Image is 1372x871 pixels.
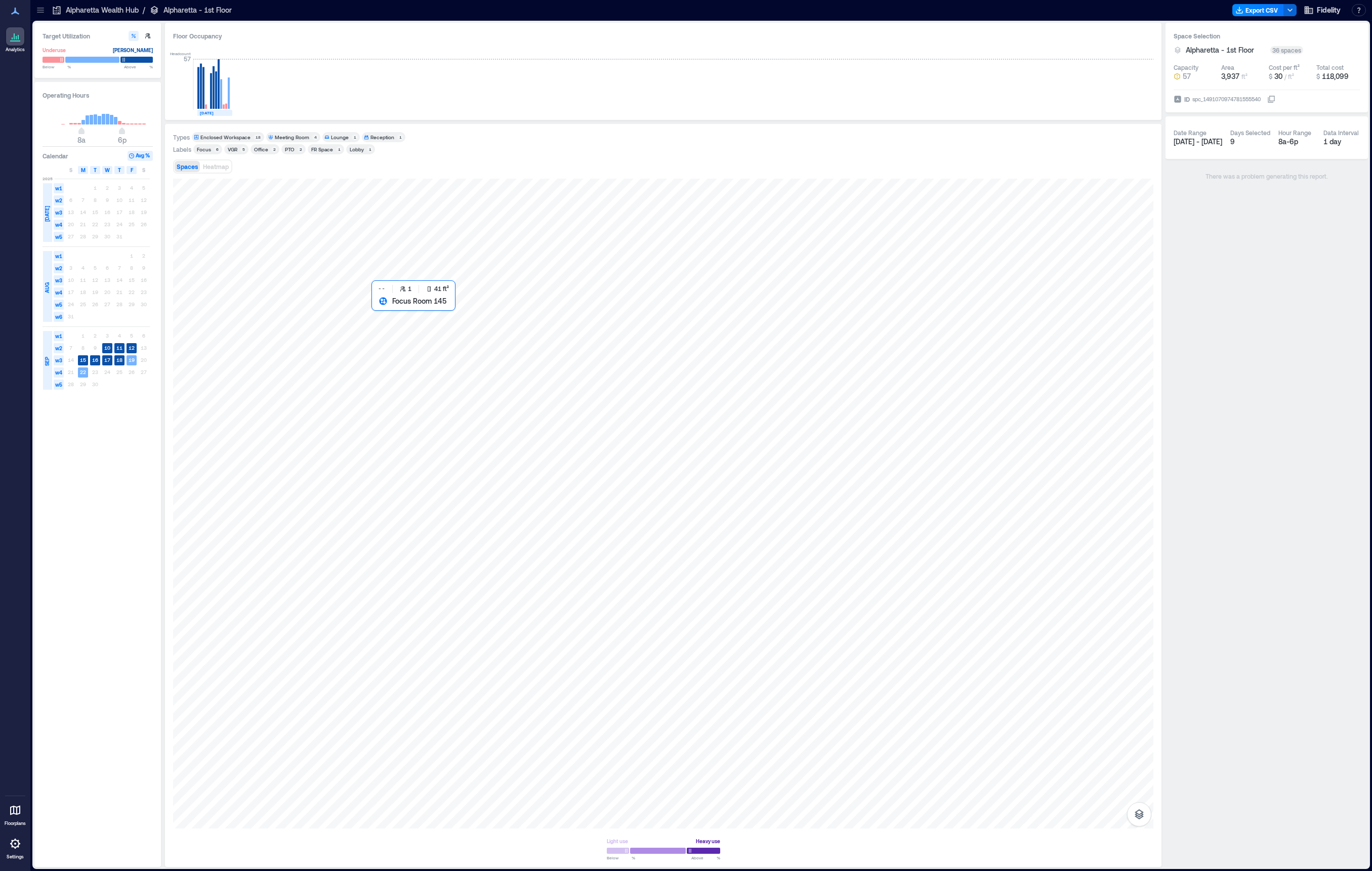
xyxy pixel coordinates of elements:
[1284,73,1294,80] span: / ft²
[54,275,64,285] span: w3
[1322,72,1349,80] span: 118,099
[54,312,64,322] span: w6
[7,854,24,860] p: Settings
[1269,71,1312,81] button: $ 30 / ft²
[128,151,153,161] button: Avg %
[1230,137,1270,147] div: 9
[118,166,121,174] span: T
[1230,129,1270,137] div: Days Selected
[1174,71,1217,81] button: 57
[66,5,139,15] p: Alpharetta Wealth Hub
[129,345,135,351] text: 12
[54,208,64,218] span: w3
[173,31,1153,41] div: Floor Occupancy
[1174,129,1207,137] div: Date Range
[54,380,64,390] span: w5
[1186,45,1254,55] span: Alpharetta - 1st Floor
[1174,31,1360,41] h3: Space Selection
[54,195,64,205] span: w2
[43,31,153,41] h3: Target Utilization
[43,45,66,55] div: Underuse
[203,163,229,170] span: Heatmap
[1269,63,1300,71] div: Cost per ft²
[54,232,64,242] span: w5
[285,146,295,153] div: PTO
[80,357,86,363] text: 15
[54,251,64,261] span: w1
[691,855,720,861] span: Above %
[129,357,135,363] text: 19
[1205,173,1328,180] span: There was a problem generating this report.
[118,136,127,144] span: 6p
[1274,72,1282,80] span: 30
[131,166,133,174] span: F
[370,134,394,141] div: Reception
[3,832,27,863] a: Settings
[214,146,220,152] div: 6
[143,5,145,15] p: /
[3,24,28,56] a: Analytics
[1323,137,1360,147] div: 1 day
[113,45,153,55] div: [PERSON_NAME]
[94,166,97,174] span: T
[77,136,86,144] span: 8a
[1323,129,1359,137] div: Data Interval
[350,146,364,153] div: Lobby
[1316,73,1320,80] span: $
[1191,94,1262,104] div: spc_1491070974781555540
[142,166,145,174] span: S
[43,176,53,182] span: 2025
[6,47,25,53] p: Analytics
[336,146,342,152] div: 1
[1221,63,1234,71] div: Area
[1269,73,1272,80] span: $
[200,110,214,115] text: [DATE]
[54,263,64,273] span: w2
[607,836,628,846] div: Light use
[54,287,64,298] span: w4
[54,220,64,230] span: w4
[352,134,358,140] div: 1
[1174,137,1222,146] span: [DATE] - [DATE]
[607,855,635,861] span: Below %
[228,146,237,153] div: VGR
[200,134,251,141] div: Enclosed Workspace
[5,820,26,826] p: Floorplans
[696,836,720,846] div: Heavy use
[1232,4,1284,16] button: Export CSV
[275,134,309,141] div: Meeting Room
[1316,63,1344,71] div: Total cost
[1270,46,1303,54] div: 36 spaces
[1317,5,1341,15] span: Fidelity
[1174,63,1198,71] div: Capacity
[397,134,403,140] div: 1
[43,90,153,100] h3: Operating Hours
[254,146,268,153] div: Office
[43,151,68,161] h3: Calendar
[201,161,231,172] button: Heatmap
[43,282,51,293] span: AUG
[173,145,191,153] div: Labels
[311,146,333,153] div: FR Space
[1301,2,1344,18] button: Fidelity
[1221,72,1239,80] span: 3,937
[54,331,64,341] span: w1
[104,357,110,363] text: 17
[1241,73,1248,80] span: ft²
[1278,137,1315,147] div: 8a - 6p
[116,345,122,351] text: 11
[54,355,64,365] span: w3
[1186,45,1266,55] button: Alpharetta - 1st Floor
[367,146,373,152] div: 1
[43,64,71,70] span: Below %
[104,345,110,351] text: 10
[312,134,318,140] div: 4
[173,133,190,141] div: Types
[105,166,110,174] span: W
[69,166,72,174] span: S
[1278,129,1311,137] div: Hour Range
[1184,94,1190,104] span: ID
[124,64,153,70] span: Above %
[240,146,246,152] div: 5
[116,357,122,363] text: 18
